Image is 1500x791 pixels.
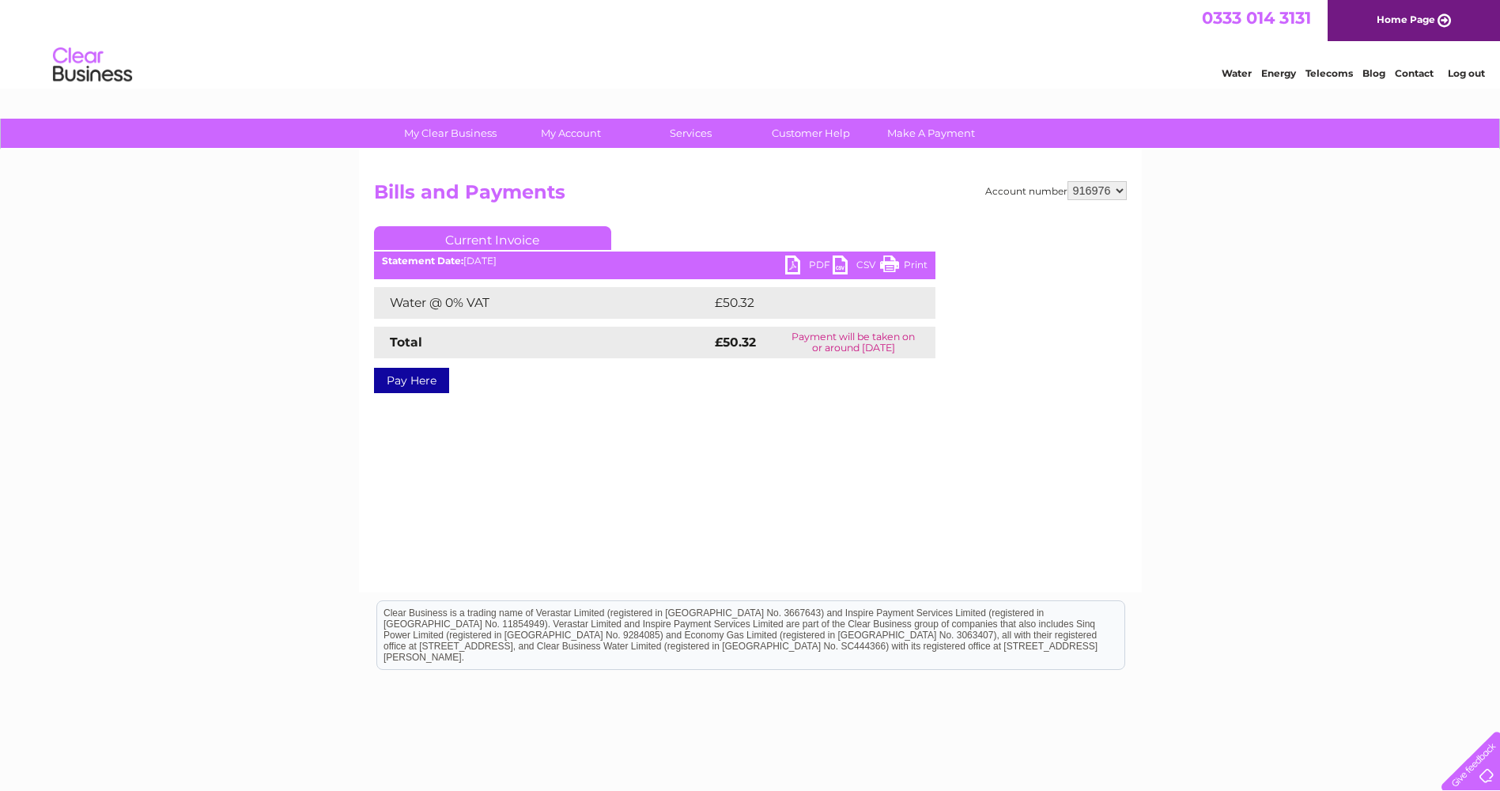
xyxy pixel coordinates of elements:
strong: £50.32 [715,335,756,350]
strong: Total [390,335,422,350]
a: Contact [1395,67,1434,79]
img: logo.png [52,41,133,89]
a: Energy [1261,67,1296,79]
a: Customer Help [746,119,876,148]
a: My Clear Business [385,119,516,148]
a: Blog [1362,67,1385,79]
a: Current Invoice [374,226,611,250]
a: Pay Here [374,368,449,393]
a: Log out [1448,67,1485,79]
td: £50.32 [711,287,903,319]
a: CSV [833,255,880,278]
div: [DATE] [374,255,935,267]
a: Print [880,255,928,278]
td: Payment will be taken on or around [DATE] [772,327,935,358]
a: Services [625,119,756,148]
a: My Account [505,119,636,148]
a: Telecoms [1305,67,1353,79]
b: Statement Date: [382,255,463,267]
a: Make A Payment [866,119,996,148]
td: Water @ 0% VAT [374,287,711,319]
div: Clear Business is a trading name of Verastar Limited (registered in [GEOGRAPHIC_DATA] No. 3667643... [377,9,1124,77]
a: PDF [785,255,833,278]
h2: Bills and Payments [374,181,1127,211]
div: Account number [985,181,1127,200]
a: Water [1222,67,1252,79]
a: 0333 014 3131 [1202,8,1311,28]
